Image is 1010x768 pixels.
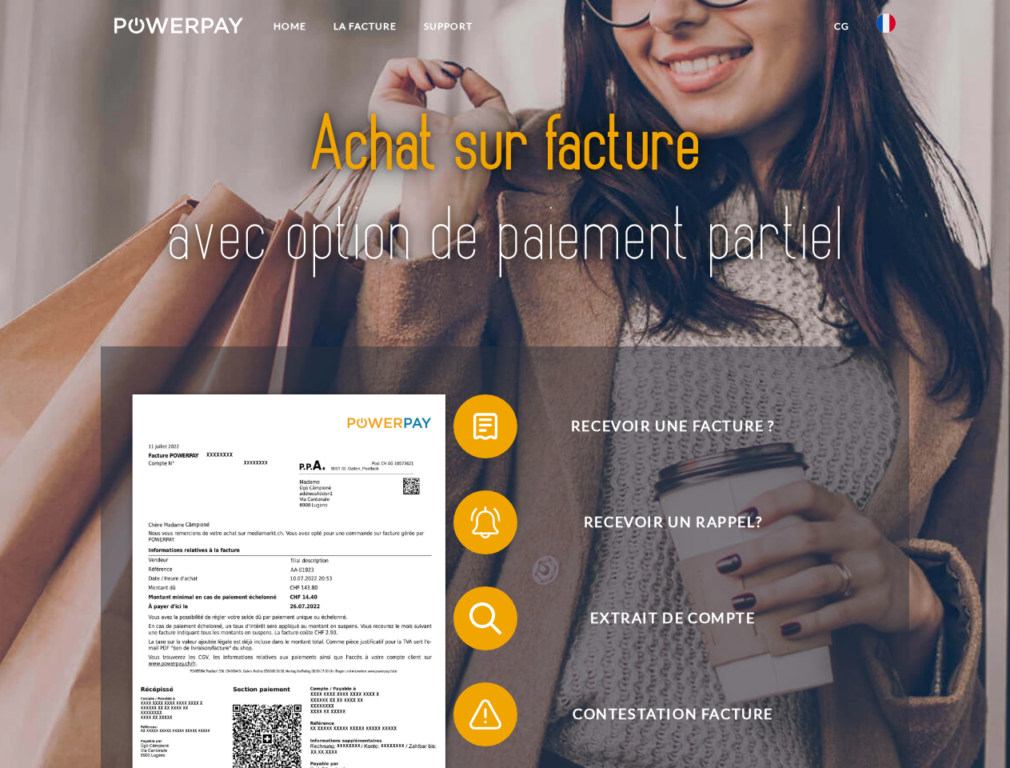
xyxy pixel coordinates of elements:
[477,586,868,650] span: Extrait de compte
[453,586,869,650] button: Extrait de compte
[820,12,863,41] a: CG
[320,12,410,41] a: LA FACTURE
[153,77,857,306] img: title-powerpay_fr.svg
[876,14,896,33] img: fr
[410,12,486,41] a: Support
[477,682,868,746] span: Contestation Facture
[465,598,505,638] img: qb_search.svg
[453,490,869,554] button: Recevoir un rappel?
[477,490,868,554] span: Recevoir un rappel?
[260,12,320,41] a: Home
[453,682,869,746] button: Contestation Facture
[477,394,868,458] span: Recevoir une facture ?
[465,694,505,734] img: qb_warning.svg
[114,18,243,34] img: logo-powerpay-white.svg
[453,394,869,458] button: Recevoir une facture ?
[465,502,505,542] img: qb_bell.svg
[465,406,505,446] img: qb_bill.svg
